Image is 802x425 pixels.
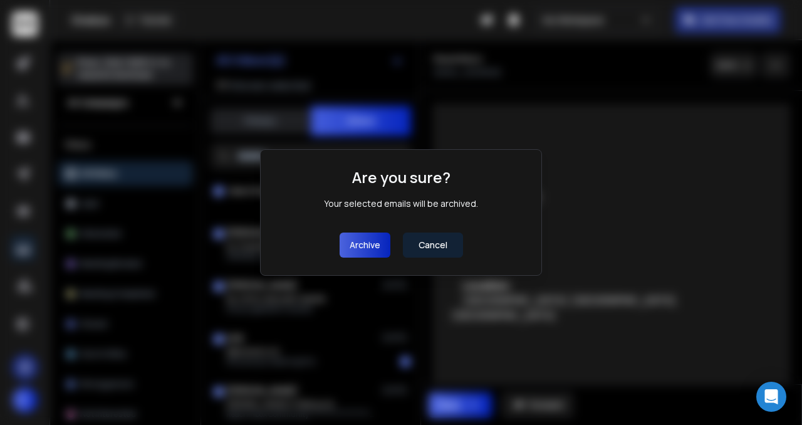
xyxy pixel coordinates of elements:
div: Your selected emails will be archived. [324,197,478,210]
div: Open Intercom Messenger [756,382,786,412]
h1: Are you sure? [352,167,450,187]
p: archive [350,239,380,251]
button: archive [340,233,390,258]
button: Cancel [403,233,463,258]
